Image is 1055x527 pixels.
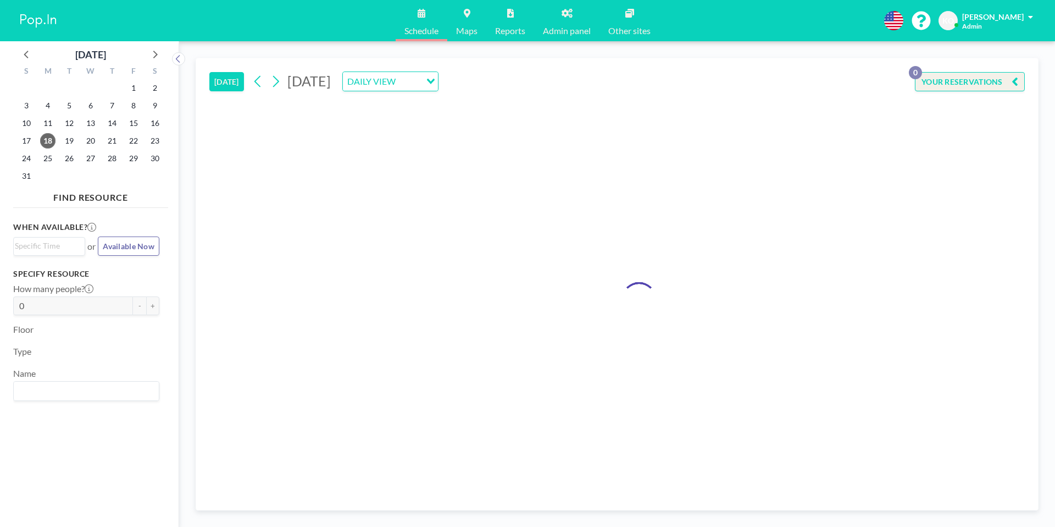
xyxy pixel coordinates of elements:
[13,324,34,335] label: Floor
[101,65,123,79] div: T
[13,368,36,379] label: Name
[15,384,153,398] input: Search for option
[287,73,331,89] span: [DATE]
[13,269,159,279] h3: Specify resource
[14,382,159,400] div: Search for option
[37,65,59,79] div: M
[104,98,120,113] span: Thursday, August 7, 2025
[83,133,98,149] span: Wednesday, August 20, 2025
[40,98,55,113] span: Monday, August 4, 2025
[83,116,98,131] span: Wednesday, August 13, 2025
[87,241,96,252] span: or
[147,116,163,131] span: Saturday, August 16, 2025
[915,72,1025,91] button: YOUR RESERVATIONS0
[147,151,163,166] span: Saturday, August 30, 2025
[126,133,141,149] span: Friday, August 22, 2025
[126,116,141,131] span: Friday, August 15, 2025
[80,65,102,79] div: W
[123,65,144,79] div: F
[13,188,168,203] h4: FIND RESOURCE
[83,98,98,113] span: Wednesday, August 6, 2025
[62,151,77,166] span: Tuesday, August 26, 2025
[456,26,477,35] span: Maps
[404,26,438,35] span: Schedule
[942,16,954,26] span: KO
[16,65,37,79] div: S
[15,240,79,252] input: Search for option
[543,26,591,35] span: Admin panel
[962,12,1024,21] span: [PERSON_NAME]
[59,65,80,79] div: T
[14,238,85,254] div: Search for option
[19,168,34,184] span: Sunday, August 31, 2025
[40,116,55,131] span: Monday, August 11, 2025
[104,133,120,149] span: Thursday, August 21, 2025
[133,297,146,315] button: -
[62,133,77,149] span: Tuesday, August 19, 2025
[144,65,165,79] div: S
[962,22,982,30] span: Admin
[104,116,120,131] span: Thursday, August 14, 2025
[343,72,438,91] div: Search for option
[103,241,154,251] span: Available Now
[345,74,398,89] span: DAILY VIEW
[147,80,163,96] span: Saturday, August 2, 2025
[18,10,59,32] img: organization-logo
[909,66,922,79] p: 0
[75,47,106,62] div: [DATE]
[146,297,159,315] button: +
[40,133,55,149] span: Monday, August 18, 2025
[19,116,34,131] span: Sunday, August 10, 2025
[83,151,98,166] span: Wednesday, August 27, 2025
[19,151,34,166] span: Sunday, August 24, 2025
[19,98,34,113] span: Sunday, August 3, 2025
[62,98,77,113] span: Tuesday, August 5, 2025
[399,74,420,89] input: Search for option
[126,80,141,96] span: Friday, August 1, 2025
[98,237,159,256] button: Available Now
[13,283,93,294] label: How many people?
[40,151,55,166] span: Monday, August 25, 2025
[608,26,651,35] span: Other sites
[147,133,163,149] span: Saturday, August 23, 2025
[62,116,77,131] span: Tuesday, August 12, 2025
[495,26,525,35] span: Reports
[209,72,244,91] button: [DATE]
[13,346,31,357] label: Type
[104,151,120,166] span: Thursday, August 28, 2025
[126,151,141,166] span: Friday, August 29, 2025
[147,98,163,113] span: Saturday, August 9, 2025
[19,133,34,149] span: Sunday, August 17, 2025
[126,98,141,113] span: Friday, August 8, 2025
